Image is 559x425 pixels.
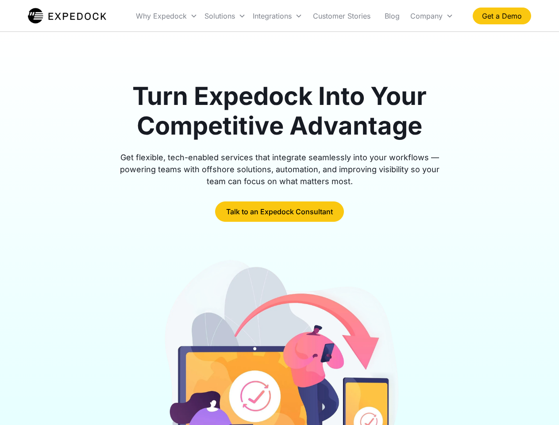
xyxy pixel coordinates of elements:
[407,1,457,31] div: Company
[410,12,443,20] div: Company
[201,1,249,31] div: Solutions
[110,151,450,187] div: Get flexible, tech-enabled services that integrate seamlessly into your workflows — powering team...
[249,1,306,31] div: Integrations
[204,12,235,20] div: Solutions
[28,7,106,25] a: home
[215,201,344,222] a: Talk to an Expedock Consultant
[473,8,531,24] a: Get a Demo
[28,7,106,25] img: Expedock Logo
[253,12,292,20] div: Integrations
[515,382,559,425] iframe: Chat Widget
[136,12,187,20] div: Why Expedock
[110,81,450,141] h1: Turn Expedock Into Your Competitive Advantage
[132,1,201,31] div: Why Expedock
[378,1,407,31] a: Blog
[306,1,378,31] a: Customer Stories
